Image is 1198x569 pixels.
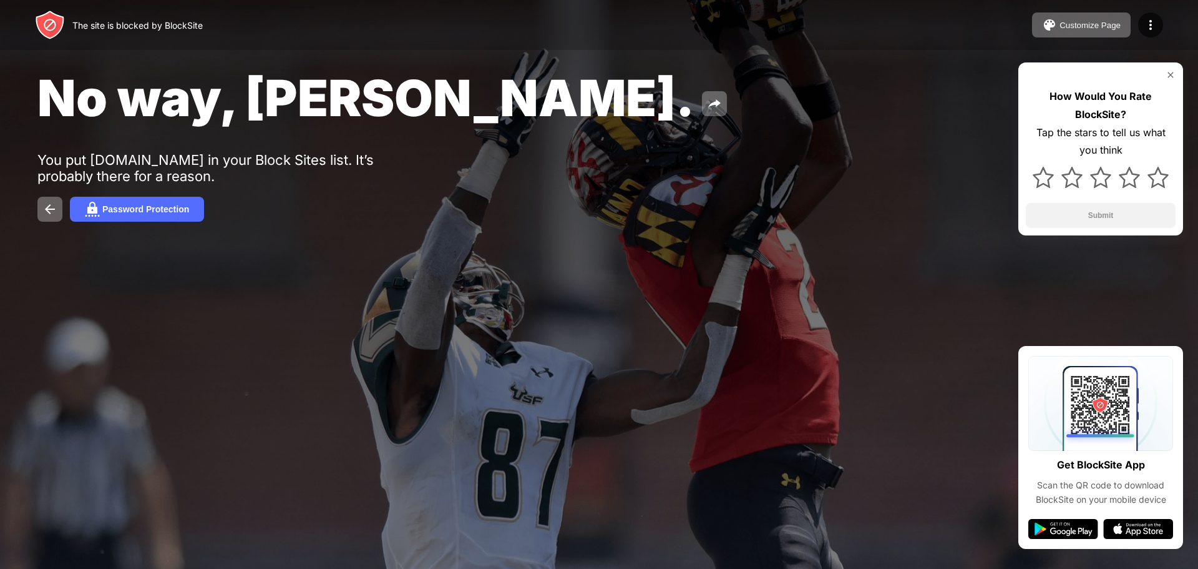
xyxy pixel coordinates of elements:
button: Password Protection [70,197,204,222]
div: How Would You Rate BlockSite? [1026,87,1176,124]
div: The site is blocked by BlockSite [72,20,203,31]
img: qrcode.svg [1028,356,1173,451]
img: header-logo.svg [35,10,65,40]
div: Scan the QR code to download BlockSite on your mobile device [1028,478,1173,507]
img: pallet.svg [1042,17,1057,32]
button: Customize Page [1032,12,1131,37]
span: No way, [PERSON_NAME]. [37,67,694,128]
img: star.svg [1119,167,1140,188]
img: share.svg [707,96,722,111]
div: Get BlockSite App [1057,456,1145,474]
div: Tap the stars to tell us what you think [1026,124,1176,160]
img: app-store.svg [1103,519,1173,539]
div: Customize Page [1059,21,1121,30]
img: star.svg [1033,167,1054,188]
img: google-play.svg [1028,519,1098,539]
img: password.svg [85,202,100,217]
img: menu-icon.svg [1143,17,1158,32]
div: You put [DOMAIN_NAME] in your Block Sites list. It’s probably there for a reason. [37,152,423,184]
button: Submit [1026,203,1176,228]
img: star.svg [1061,167,1083,188]
img: rate-us-close.svg [1166,70,1176,80]
img: back.svg [42,202,57,217]
div: Password Protection [102,204,189,214]
img: star.svg [1147,167,1169,188]
img: star.svg [1090,167,1111,188]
